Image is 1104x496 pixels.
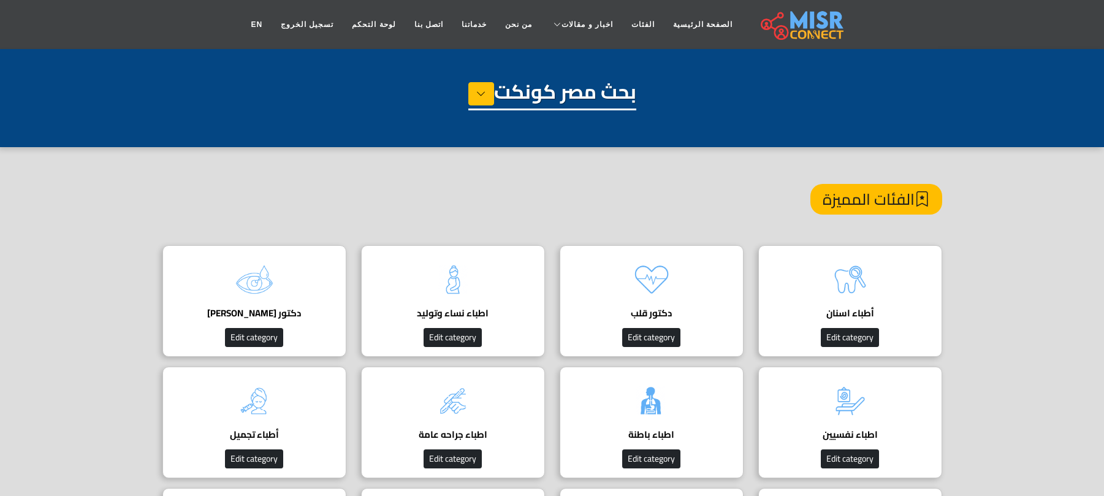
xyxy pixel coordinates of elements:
button: Edit category [225,449,283,468]
img: O3vASGqC8OE0Zbp7R2Y3.png [230,255,279,304]
button: Edit category [424,328,482,347]
button: Edit category [821,449,879,468]
a: من نحن [496,13,541,36]
h4: اطباء نساء وتوليد [380,308,526,319]
h4: الفئات المميزة [810,184,942,215]
a: اطباء جراحه عامة Edit category [354,367,552,478]
a: دكتور قلب Edit category [552,245,751,357]
img: DjGqZLWENc0VUGkVFVvU.png [230,376,279,425]
img: main.misr_connect [761,9,843,40]
a: الفئات [622,13,664,36]
img: pfAWvOfsRsa0Gymt6gRE.png [627,376,676,425]
img: Oi1DZGDTXfHRQb1rQtXk.png [428,376,478,425]
a: اطباء نساء وتوليد Edit category [354,245,552,357]
h4: أطباء اسنان [777,308,923,319]
a: دكتور [PERSON_NAME] Edit category [155,245,354,357]
img: tQBIxbFzDjHNxea4mloJ.png [428,255,478,304]
a: اتصل بنا [405,13,452,36]
h1: بحث مصر كونكت [468,80,636,110]
button: Edit category [622,449,680,468]
h4: اطباء نفسيين [777,429,923,440]
a: أطباء تجميل Edit category [155,367,354,478]
a: أطباء اسنان Edit category [751,245,950,357]
a: تسجيل الخروج [272,13,343,36]
a: اطباء نفسيين Edit category [751,367,950,478]
img: wzNEwxv3aCzPUCYeW7v7.png [826,376,875,425]
a: اطباء باطنة Edit category [552,367,751,478]
button: Edit category [821,328,879,347]
h4: اطباء باطنة [579,429,725,440]
button: Edit category [424,449,482,468]
button: Edit category [225,328,283,347]
a: EN [242,13,272,36]
h4: أطباء تجميل [181,429,327,440]
h4: دكتور قلب [579,308,725,319]
img: k714wZmFaHWIHbCst04N.png [826,255,875,304]
h4: اطباء جراحه عامة [380,429,526,440]
a: اخبار و مقالات [541,13,622,36]
button: Edit category [622,328,680,347]
h4: دكتور [PERSON_NAME] [181,308,327,319]
img: kQgAgBbLbYzX17DbAKQs.png [627,255,676,304]
a: خدماتنا [452,13,496,36]
a: الصفحة الرئيسية [664,13,742,36]
a: لوحة التحكم [343,13,405,36]
span: اخبار و مقالات [562,19,613,30]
